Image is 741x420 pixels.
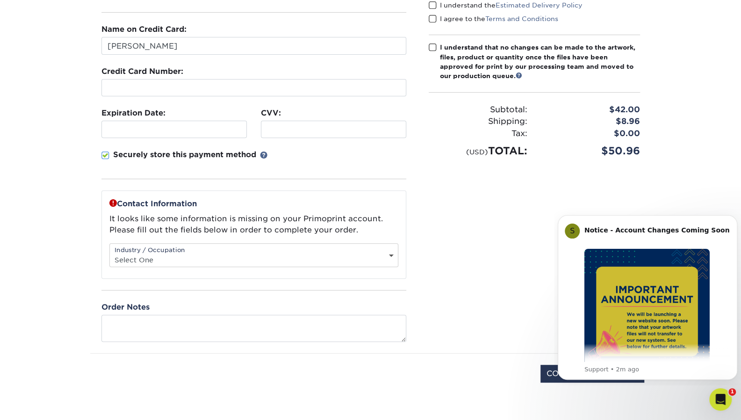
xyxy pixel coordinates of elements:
[101,302,150,313] label: Order Notes
[534,143,647,159] div: $50.96
[496,1,583,9] a: Estimated Delivery Policy
[554,207,741,385] iframe: Intercom notifications message
[97,365,144,392] img: DigiCert Secured Site Seal
[422,116,534,128] div: Shipping:
[422,143,534,159] div: TOTAL:
[728,388,736,396] span: 1
[109,198,398,210] p: Contact Information
[109,213,398,236] p: It looks like some information is missing on your Primoprint account. Please fill out the fields ...
[534,116,647,128] div: $8.96
[101,24,187,35] label: Name on Credit Card:
[429,0,583,10] label: I understand the
[709,388,732,411] iframe: Intercom live chat
[534,104,647,116] div: $42.00
[113,149,256,160] p: Securely store this payment method
[422,128,534,140] div: Tax:
[540,365,644,383] input: COMPLETE PURCHASE
[265,125,402,134] iframe: Secure CVC input frame
[466,148,488,156] small: (USD)
[101,37,406,55] input: First & Last Name
[106,83,402,92] iframe: Secure card number input frame
[101,66,183,77] label: Credit Card Number:
[440,43,640,81] div: I understand that no changes can be made to the artwork, files, product or quantity once the file...
[106,125,243,134] iframe: Secure expiration date input frame
[485,15,558,22] a: Terms and Conditions
[429,14,558,23] label: I agree to the
[422,104,534,116] div: Subtotal:
[534,128,647,140] div: $0.00
[261,108,281,119] label: CVV:
[101,108,165,119] label: Expiration Date:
